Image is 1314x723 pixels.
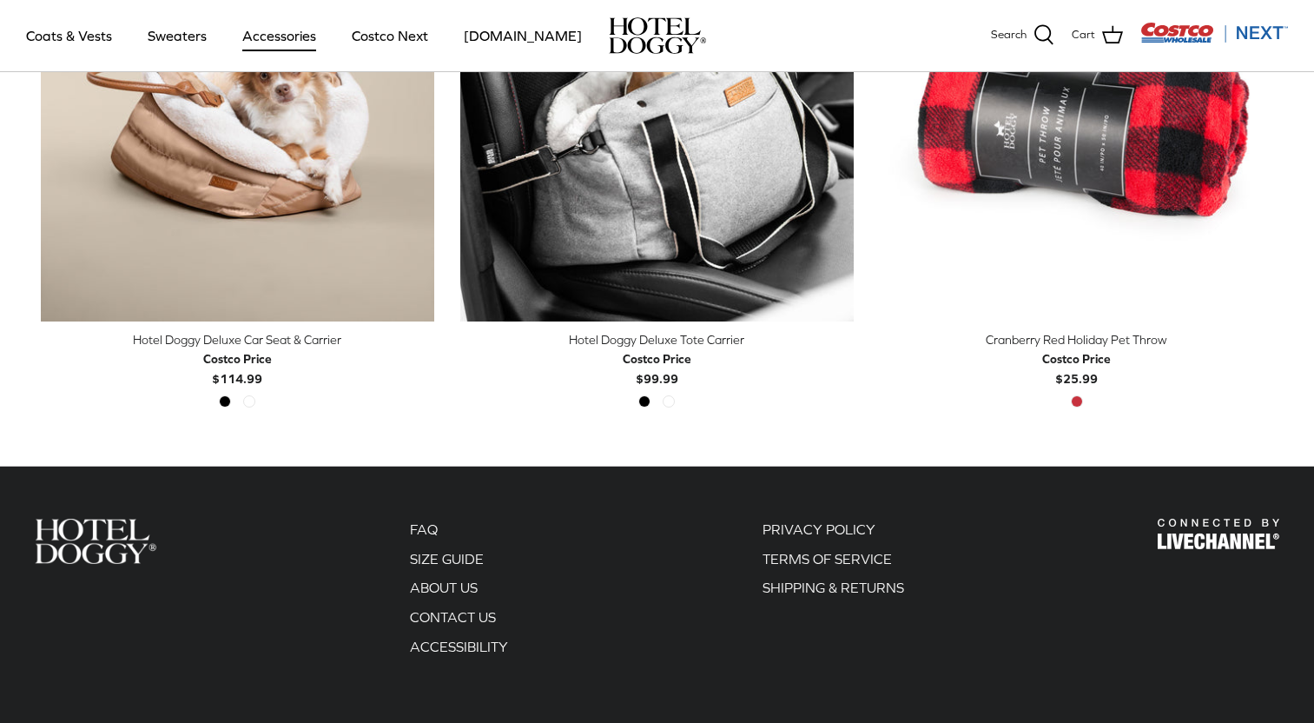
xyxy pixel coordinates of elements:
[880,330,1273,349] div: Cranberry Red Holiday Pet Throw
[880,330,1273,388] a: Cranberry Red Holiday Pet Throw Costco Price$25.99
[132,6,222,65] a: Sweaters
[623,349,691,385] b: $99.99
[609,17,706,54] a: hoteldoggy.com hoteldoggycom
[991,24,1054,47] a: Search
[410,521,438,537] a: FAQ
[1072,26,1095,44] span: Cart
[460,330,854,349] div: Hotel Doggy Deluxe Tote Carrier
[35,519,156,563] img: Hotel Doggy Costco Next
[1042,349,1111,368] div: Costco Price
[991,26,1027,44] span: Search
[1140,33,1288,46] a: Visit Costco Next
[1072,24,1123,47] a: Cart
[745,519,921,665] div: Secondary navigation
[1158,519,1279,549] img: Hotel Doggy Costco Next
[1140,22,1288,43] img: Costco Next
[10,6,128,65] a: Coats & Vests
[763,521,875,537] a: PRIVACY POLICY
[1042,349,1111,385] b: $25.99
[763,580,904,595] a: SHIPPING & RETURNS
[609,17,706,54] img: hoteldoggycom
[203,349,272,368] div: Costco Price
[41,330,434,349] div: Hotel Doggy Deluxe Car Seat & Carrier
[623,349,691,368] div: Costco Price
[203,349,272,385] b: $114.99
[410,551,484,567] a: SIZE GUIDE
[227,6,332,65] a: Accessories
[763,551,892,567] a: TERMS OF SERVICE
[410,639,508,654] a: ACCESSIBILITY
[410,580,478,595] a: ABOUT US
[393,519,525,665] div: Secondary navigation
[460,330,854,388] a: Hotel Doggy Deluxe Tote Carrier Costco Price$99.99
[336,6,444,65] a: Costco Next
[41,330,434,388] a: Hotel Doggy Deluxe Car Seat & Carrier Costco Price$114.99
[410,609,496,625] a: CONTACT US
[448,6,598,65] a: [DOMAIN_NAME]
